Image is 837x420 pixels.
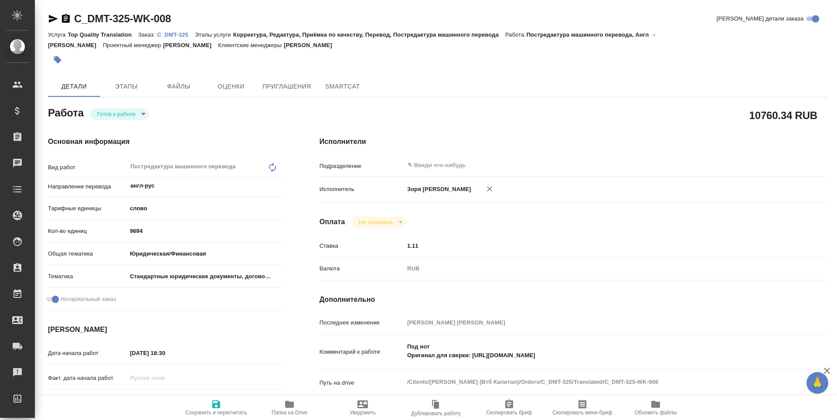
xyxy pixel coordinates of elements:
[320,162,404,171] p: Подразделение
[127,246,285,261] div: Юридическая/Финансовая
[404,375,785,389] textarea: /Clients/[PERSON_NAME] (Втб Капитал)/Orders/C_DMT-325/Translated/C_DMT-325-WK-008
[48,163,127,172] p: Вид работ
[163,42,218,48] p: [PERSON_NAME]
[127,372,203,384] input: Пустое поле
[810,374,825,392] span: 🙏
[48,137,285,147] h4: Основная информация
[404,239,785,252] input: ✎ Введи что-нибудь
[352,216,405,228] div: Готов к работе
[105,81,147,92] span: Этапы
[61,14,71,24] button: Скопировать ссылку
[218,42,284,48] p: Клиентские менеджеры
[407,160,753,171] input: ✎ Введи что-нибудь
[48,374,127,382] p: Факт. дата начала работ
[48,50,67,69] button: Добавить тэг
[95,110,138,118] button: Готов к работе
[48,324,285,335] h4: [PERSON_NAME]
[48,204,127,213] p: Тарифные единицы
[48,31,68,38] p: Услуга
[350,410,376,416] span: Уведомить
[127,225,285,237] input: ✎ Введи что-нибудь
[48,272,127,281] p: Тематика
[356,219,395,226] button: Не оплачена
[48,14,58,24] button: Скопировать ссылку для ЯМессенджера
[806,372,828,394] button: 🙏
[127,347,203,359] input: ✎ Введи что-нибудь
[404,261,785,276] div: RUB
[320,294,827,305] h4: Дополнительно
[717,14,803,23] span: [PERSON_NAME] детали заказа
[262,81,311,92] span: Приглашения
[127,394,203,407] input: ✎ Введи что-нибудь
[320,217,345,227] h4: Оплата
[546,396,619,420] button: Скопировать мини-бриф
[74,13,171,24] a: C_DMT-325-WK-008
[404,339,785,363] textarea: Под нот Оригинал для сверки: [URL][DOMAIN_NAME]
[127,269,285,284] div: Стандартные юридические документы, договоры, уставы
[210,81,252,92] span: Оценки
[320,264,404,273] p: Валюта
[68,31,138,38] p: Top Quality Translation
[157,31,195,38] a: C_DMT-325
[138,31,157,38] p: Заказ:
[505,31,527,38] p: Работа
[320,379,404,387] p: Путь на drive
[480,179,499,198] button: Удалить исполнителя
[90,108,149,120] div: Готов к работе
[284,42,339,48] p: [PERSON_NAME]
[280,185,282,187] button: Open
[619,396,692,420] button: Обновить файлы
[103,42,163,48] p: Проектный менеджер
[48,249,127,258] p: Общая тематика
[486,410,532,416] span: Скопировать бриф
[320,242,404,250] p: Ставка
[127,201,285,216] div: слово
[326,396,399,420] button: Уведомить
[158,81,200,92] span: Файлы
[749,108,817,123] h2: 10760.34 RUB
[404,185,471,194] p: Зоря [PERSON_NAME]
[320,318,404,327] p: Последнее изменение
[253,396,326,420] button: Папка на Drive
[53,81,95,92] span: Детали
[320,137,827,147] h4: Исполнители
[185,410,247,416] span: Сохранить и пересчитать
[61,295,116,304] span: Нотариальный заказ
[411,410,461,417] span: Дублировать работу
[48,227,127,236] p: Кол-во единиц
[473,396,546,420] button: Скопировать бриф
[404,316,785,329] input: Пустое поле
[552,410,612,416] span: Скопировать мини-бриф
[320,348,404,356] p: Комментарий к работе
[399,396,473,420] button: Дублировать работу
[272,410,307,416] span: Папка на Drive
[48,182,127,191] p: Направление перевода
[780,164,782,166] button: Open
[635,410,677,416] span: Обновить файлы
[233,31,505,38] p: Корректура, Редактура, Приёмка по качеству, Перевод, Постредактура машинного перевода
[48,349,127,358] p: Дата начала работ
[320,185,404,194] p: Исполнитель
[180,396,253,420] button: Сохранить и пересчитать
[322,81,364,92] span: SmartCat
[195,31,233,38] p: Этапы услуги
[48,104,84,120] h2: Работа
